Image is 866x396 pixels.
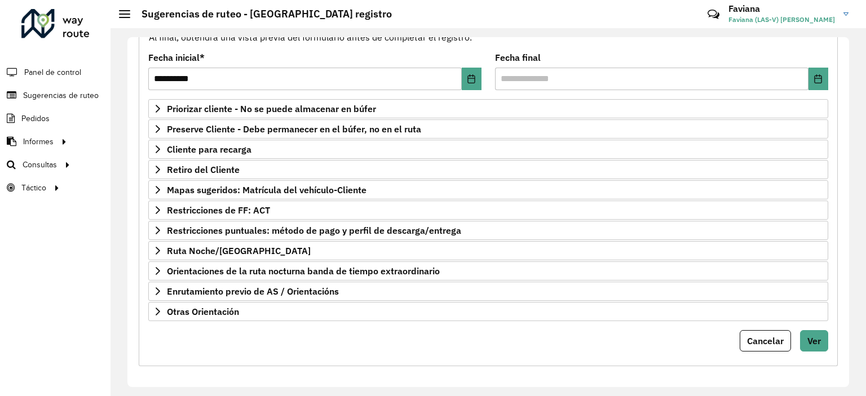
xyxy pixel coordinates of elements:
[23,159,57,171] span: Consultas
[21,113,50,124] span: Pedidos
[148,302,828,321] a: Otras Orientación
[148,221,828,240] a: Restricciones puntuales: método de pago y perfil de descarga/entrega
[747,335,784,346] span: Cancelar
[167,185,366,194] span: Mapas sugeridos: Matrícula del vehículo-Cliente
[167,307,239,316] span: Otras Orientación
[167,124,421,134] span: Preserve Cliente - Debe permanecer en el búfer, no en el ruta
[24,66,81,78] span: Panel de control
[167,206,270,215] span: Restricciones de FF: ACT
[167,104,376,113] span: Priorizar cliente - No se puede almacenar en búfer
[462,68,481,90] button: Choose Date
[808,68,828,90] button: Choose Date
[167,226,461,235] span: Restricciones puntuales: método de pago y perfil de descarga/entrega
[148,99,828,118] a: Priorizar cliente - No se puede almacenar en búfer
[23,136,54,148] span: Informes
[130,8,392,20] h2: Sugerencias de ruteo - [GEOGRAPHIC_DATA] registro
[728,15,835,25] span: Faviana (LAS-V) [PERSON_NAME]
[148,261,828,281] a: Orientaciones de la ruta nocturna banda de tiempo extraordinario
[148,51,205,64] label: Fecha inicial
[148,119,828,139] a: Preserve Cliente - Debe permanecer en el búfer, no en el ruta
[167,287,339,296] span: Enrutamiento previo de AS / Orientacións
[728,3,835,14] h3: Faviana
[21,182,46,194] span: Táctico
[167,246,311,255] span: Ruta Noche/[GEOGRAPHIC_DATA]
[800,330,828,351] button: Ver
[148,282,828,301] a: Enrutamiento previo de AS / Orientacións
[701,2,726,26] a: Contacto rápido
[148,201,828,220] a: Restricciones de FF: ACT
[148,160,828,179] a: Retiro del Cliente
[148,140,828,159] a: Cliente para recarga
[167,165,240,174] span: Retiro del Cliente
[148,241,828,260] a: Ruta Noche/[GEOGRAPHIC_DATA]
[740,330,791,351] button: Cancelar
[495,51,541,64] label: Fecha final
[167,266,440,275] span: Orientaciones de la ruta nocturna banda de tiempo extraordinario
[23,90,99,101] span: Sugerencias de ruteo
[148,180,828,199] a: Mapas sugeridos: Matrícula del vehículo-Cliente
[167,145,251,154] span: Cliente para recarga
[807,335,821,346] span: Ver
